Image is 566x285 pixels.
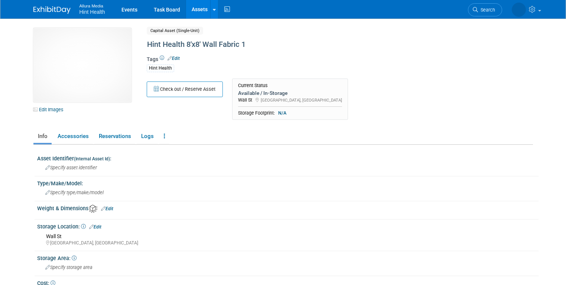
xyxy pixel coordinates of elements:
small: (Internal Asset Id) [74,156,110,161]
a: Logs [137,130,158,143]
a: Edit Images [33,105,66,114]
div: Type/Make/Model: [37,178,539,187]
a: Info [33,130,52,143]
span: Specify type/make/model [45,190,104,195]
div: Available / In-Storage [238,90,342,96]
div: Weight & Dimensions [37,203,539,213]
span: Storage Area: [37,255,77,261]
span: Specify asset identifier [45,165,97,170]
span: Wall St [46,233,62,239]
span: [GEOGRAPHIC_DATA], [GEOGRAPHIC_DATA] [261,97,342,103]
div: Hint Health [147,64,174,72]
span: N/A [276,110,289,116]
a: Edit [167,56,180,61]
div: Asset Identifier : [37,153,539,162]
div: Storage Location: [37,221,539,231]
button: Check out / Reserve Asset [147,81,223,97]
img: View Images [33,28,131,102]
div: Tags [147,55,476,77]
div: Current Status [238,83,342,89]
span: Hint Health [79,9,105,15]
a: Edit [89,224,101,230]
span: Allura Media [79,1,105,9]
span: Wall St [238,97,252,103]
a: Reservations [94,130,135,143]
div: [GEOGRAPHIC_DATA], [GEOGRAPHIC_DATA] [46,240,533,246]
span: Specify storage area [45,265,92,270]
a: Search [468,3,502,16]
span: Search [478,7,495,13]
div: Storage Footprint: [238,110,342,116]
span: Capital Asset (Single-Unit) [147,27,203,35]
a: Edit [101,206,113,211]
img: ExhibitDay [33,6,71,14]
div: Hint Health 8'x8' Wall Fabric 1 [144,38,476,51]
img: Ashlie Dover [512,3,526,17]
a: Accessories [53,130,93,143]
img: Asset Weight and Dimensions [89,205,97,213]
